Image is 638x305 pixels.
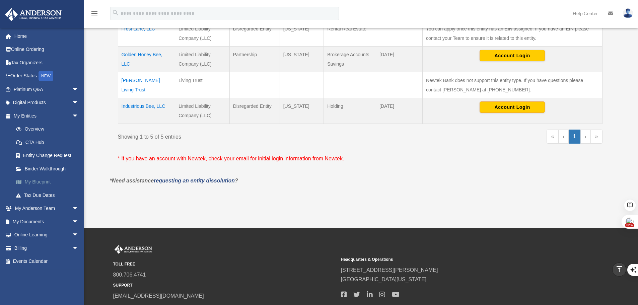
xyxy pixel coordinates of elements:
p: * If you have an account with Newtek, check your email for initial login information from Newtek. [118,154,602,163]
a: Previous [558,130,569,144]
td: Holding [324,98,376,124]
td: You can apply once this entity has an EIN assigned. If you have an EIN please contact your Team t... [423,21,602,47]
span: arrow_drop_down [72,202,85,216]
td: Partnership [229,47,280,72]
a: Online Ordering [5,43,89,56]
span: arrow_drop_down [72,228,85,242]
span: arrow_drop_down [72,83,85,96]
td: [PERSON_NAME] Living Trust [118,72,175,98]
i: vertical_align_top [615,265,623,273]
a: My Anderson Teamarrow_drop_down [5,202,89,215]
a: Tax Organizers [5,56,89,69]
td: Golden Honey Bee, LLC [118,47,175,72]
button: Account Login [480,101,545,113]
span: arrow_drop_down [72,109,85,123]
a: [EMAIL_ADDRESS][DOMAIN_NAME] [113,293,204,299]
i: search [112,9,119,16]
i: menu [90,9,98,17]
td: Limited Liability Company (LLC) [175,98,230,124]
a: menu [90,12,98,17]
td: Industrious Bee, LLC [118,98,175,124]
div: Showing 1 to 5 of 5 entries [118,130,355,142]
a: 1 [569,130,580,144]
td: Limited Liability Company (LLC) [175,47,230,72]
a: Binder Walkthrough [9,162,89,175]
td: [DATE] [376,47,423,72]
td: [US_STATE] [280,21,324,47]
a: Entity Change Request [9,149,89,162]
td: Disregarded Entity [229,21,280,47]
td: [DATE] [376,98,423,124]
span: arrow_drop_down [72,96,85,110]
a: [GEOGRAPHIC_DATA][US_STATE] [341,277,427,282]
img: Anderson Advisors Platinum Portal [113,245,153,254]
a: Last [591,130,602,144]
td: Living Trust [175,72,230,98]
a: Home [5,29,89,43]
a: Events Calendar [5,255,89,268]
small: Headquarters & Operations [341,256,564,263]
td: Brokerage Accounts Savings [324,47,376,72]
td: [US_STATE] [280,47,324,72]
a: Overview [9,123,85,136]
span: arrow_drop_down [72,241,85,255]
em: *Need assistance ? [110,178,238,183]
a: vertical_align_top [612,262,626,277]
a: Tax Due Dates [9,188,89,202]
a: Account Login [480,104,545,109]
a: My Blueprint [9,175,89,189]
td: Limited Liability Company (LLC) [175,21,230,47]
a: Platinum Q&Aarrow_drop_down [5,83,89,96]
a: Order StatusNEW [5,69,89,83]
a: CTA Hub [9,136,89,149]
img: User Pic [623,8,633,18]
td: Rental Real Estate [324,21,376,47]
a: My Documentsarrow_drop_down [5,215,89,228]
a: Digital Productsarrow_drop_down [5,96,89,109]
a: First [547,130,558,144]
a: Billingarrow_drop_down [5,241,89,255]
td: Frost Lane, LLC [118,21,175,47]
a: requesting an entity dissolution [154,178,235,183]
a: Online Learningarrow_drop_down [5,228,89,242]
td: Newtek Bank does not support this entity type. If you have questions please contact [PERSON_NAME]... [423,72,602,98]
img: Anderson Advisors Platinum Portal [3,8,64,21]
small: SUPPORT [113,282,336,289]
a: 800.706.4741 [113,272,146,278]
a: [STREET_ADDRESS][PERSON_NAME] [341,267,438,273]
span: arrow_drop_down [72,215,85,229]
small: TOLL FREE [113,261,336,268]
button: Account Login [480,50,545,61]
div: NEW [39,71,53,81]
td: Disregarded Entity [229,98,280,124]
a: My Entitiesarrow_drop_down [5,109,89,123]
a: Account Login [480,53,545,58]
td: [US_STATE] [280,98,324,124]
a: Next [580,130,591,144]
